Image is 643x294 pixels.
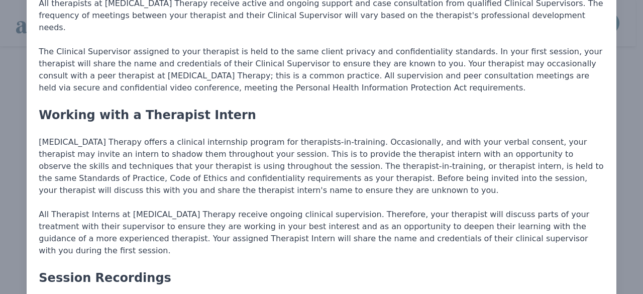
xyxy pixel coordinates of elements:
[39,269,604,287] h5: Session Recordings
[39,209,604,257] p: All Therapist Interns at [MEDICAL_DATA] Therapy receive ongoing clinical supervision. Therefore, ...
[39,106,604,124] h5: Working with a Therapist Intern
[39,46,604,94] p: The Clinical Supervisor assigned to your therapist is held to the same client privacy and confide...
[39,136,604,197] p: [MEDICAL_DATA] Therapy offers a clinical internship program for therapists-in-training. Occasiona...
